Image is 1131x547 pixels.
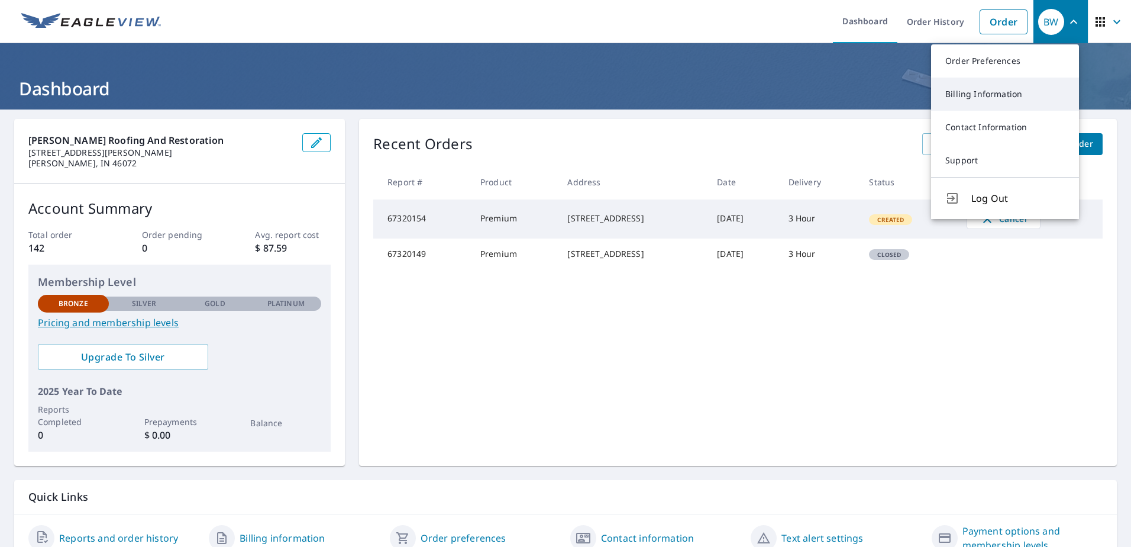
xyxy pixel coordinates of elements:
[558,165,707,200] th: Address
[47,350,199,363] span: Upgrade To Silver
[28,198,331,219] p: Account Summary
[14,76,1117,101] h1: Dashboard
[779,200,860,239] td: 3 Hour
[132,298,157,309] p: Silver
[28,133,293,147] p: [PERSON_NAME] Roofing And Restoration
[931,177,1079,219] button: Log Out
[601,531,694,545] a: Contact information
[38,316,321,330] a: Pricing and membership levels
[971,191,1065,205] span: Log Out
[373,133,473,155] p: Recent Orders
[38,428,109,442] p: 0
[142,229,218,241] p: Order pending
[38,344,208,370] a: Upgrade To Silver
[38,384,321,398] p: 2025 Year To Date
[28,158,293,169] p: [PERSON_NAME], IN 46072
[1038,9,1064,35] div: BW
[870,215,911,224] span: Created
[240,531,325,545] a: Billing information
[373,200,471,239] td: 67320154
[28,241,104,255] p: 142
[421,531,506,545] a: Order preferences
[931,44,1079,78] a: Order Preferences
[373,165,471,200] th: Report #
[267,298,305,309] p: Platinum
[255,241,331,255] p: $ 87.59
[59,531,178,545] a: Reports and order history
[144,428,215,442] p: $ 0.00
[931,78,1079,111] a: Billing Information
[471,165,558,200] th: Product
[931,144,1079,177] a: Support
[250,417,321,429] p: Balance
[38,274,321,290] p: Membership Level
[205,298,225,309] p: Gold
[707,165,778,200] th: Date
[567,248,698,260] div: [STREET_ADDRESS]
[373,239,471,269] td: 67320149
[922,133,1006,155] a: View All Orders
[142,241,218,255] p: 0
[859,165,957,200] th: Status
[38,403,109,428] p: Reports Completed
[28,229,104,241] p: Total order
[870,250,908,259] span: Closed
[779,165,860,200] th: Delivery
[779,239,860,269] td: 3 Hour
[931,111,1079,144] a: Contact Information
[59,298,88,309] p: Bronze
[28,490,1103,504] p: Quick Links
[471,200,558,239] td: Premium
[980,9,1027,34] a: Order
[28,147,293,158] p: [STREET_ADDRESS][PERSON_NAME]
[255,229,331,241] p: Avg. report cost
[707,200,778,239] td: [DATE]
[781,531,863,545] a: Text alert settings
[471,239,558,269] td: Premium
[707,239,778,269] td: [DATE]
[567,213,698,224] div: [STREET_ADDRESS]
[21,13,161,31] img: EV Logo
[144,416,215,428] p: Prepayments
